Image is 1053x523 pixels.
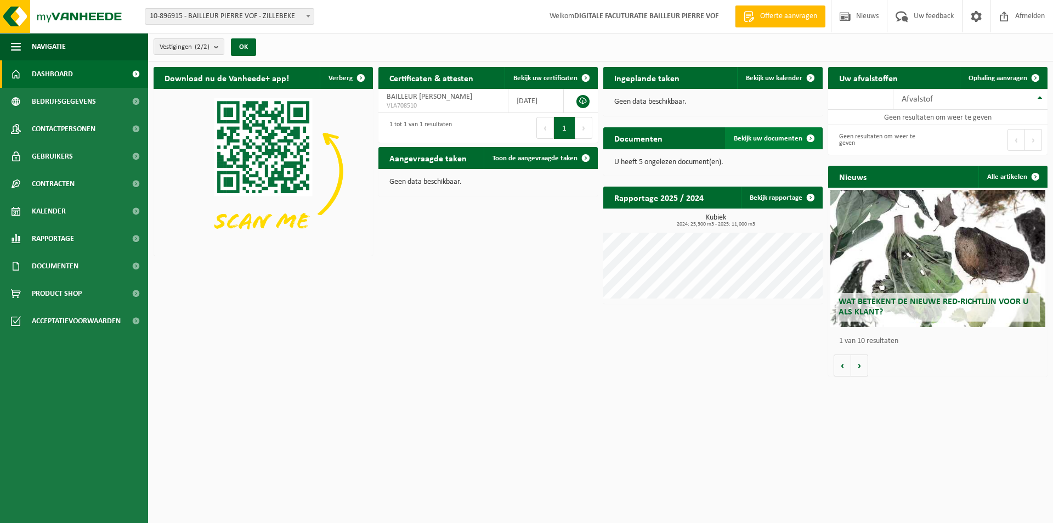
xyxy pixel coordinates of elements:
[969,75,1027,82] span: Ophaling aanvragen
[746,75,802,82] span: Bekijk uw kalender
[320,67,372,89] button: Verberg
[329,75,353,82] span: Verberg
[757,11,820,22] span: Offerte aanvragen
[603,67,690,88] h2: Ingeplande taken
[735,5,825,27] a: Offerte aanvragen
[828,166,877,187] h2: Nieuws
[614,159,812,166] p: U heeft 5 ongelezen document(en).
[574,12,718,20] strong: DIGITALE FACUTURATIE BAILLEUR PIERRE VOF
[145,8,314,25] span: 10-896915 - BAILLEUR PIERRE VOF - ZILLEBEKE
[508,89,564,113] td: [DATE]
[734,135,802,142] span: Bekijk uw documenten
[378,67,484,88] h2: Certificaten & attesten
[1007,129,1025,151] button: Previous
[554,117,575,139] button: 1
[32,280,82,307] span: Product Shop
[145,9,314,24] span: 10-896915 - BAILLEUR PIERRE VOF - ZILLEBEKE
[609,214,823,227] h3: Kubiek
[828,110,1048,125] td: Geen resultaten om weer te geven
[32,115,95,143] span: Contactpersonen
[387,102,500,110] span: VLA708510
[737,67,822,89] a: Bekijk uw kalender
[154,67,300,88] h2: Download nu de Vanheede+ app!
[154,89,373,254] img: Download de VHEPlus App
[902,95,933,104] span: Afvalstof
[603,187,715,208] h2: Rapportage 2025 / 2024
[614,98,812,106] p: Geen data beschikbaar.
[839,297,1028,317] span: Wat betekent de nieuwe RED-richtlijn voor u als klant?
[32,143,73,170] span: Gebruikers
[505,67,597,89] a: Bekijk uw certificaten
[834,128,932,152] div: Geen resultaten om weer te geven
[32,225,74,252] span: Rapportage
[609,222,823,227] span: 2024: 25,300 m3 - 2025: 11,000 m3
[32,88,96,115] span: Bedrijfsgegevens
[32,252,78,280] span: Documenten
[195,43,210,50] count: (2/2)
[32,33,66,60] span: Navigatie
[1025,129,1042,151] button: Next
[536,117,554,139] button: Previous
[32,198,66,225] span: Kalender
[960,67,1046,89] a: Ophaling aanvragen
[575,117,592,139] button: Next
[231,38,256,56] button: OK
[839,338,1042,345] p: 1 van 10 resultaten
[828,67,909,88] h2: Uw afvalstoffen
[378,147,478,168] h2: Aangevraagde taken
[32,307,121,335] span: Acceptatievoorwaarden
[513,75,578,82] span: Bekijk uw certificaten
[851,355,868,376] button: Volgende
[32,60,73,88] span: Dashboard
[484,147,597,169] a: Toon de aangevraagde taken
[387,93,472,101] span: BAILLEUR [PERSON_NAME]
[834,355,851,376] button: Vorige
[725,127,822,149] a: Bekijk uw documenten
[830,190,1045,327] a: Wat betekent de nieuwe RED-richtlijn voor u als klant?
[741,187,822,209] a: Bekijk rapportage
[154,38,224,55] button: Vestigingen(2/2)
[160,39,210,55] span: Vestigingen
[492,155,578,162] span: Toon de aangevraagde taken
[389,178,587,186] p: Geen data beschikbaar.
[32,170,75,198] span: Contracten
[978,166,1046,188] a: Alle artikelen
[384,116,452,140] div: 1 tot 1 van 1 resultaten
[603,127,673,149] h2: Documenten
